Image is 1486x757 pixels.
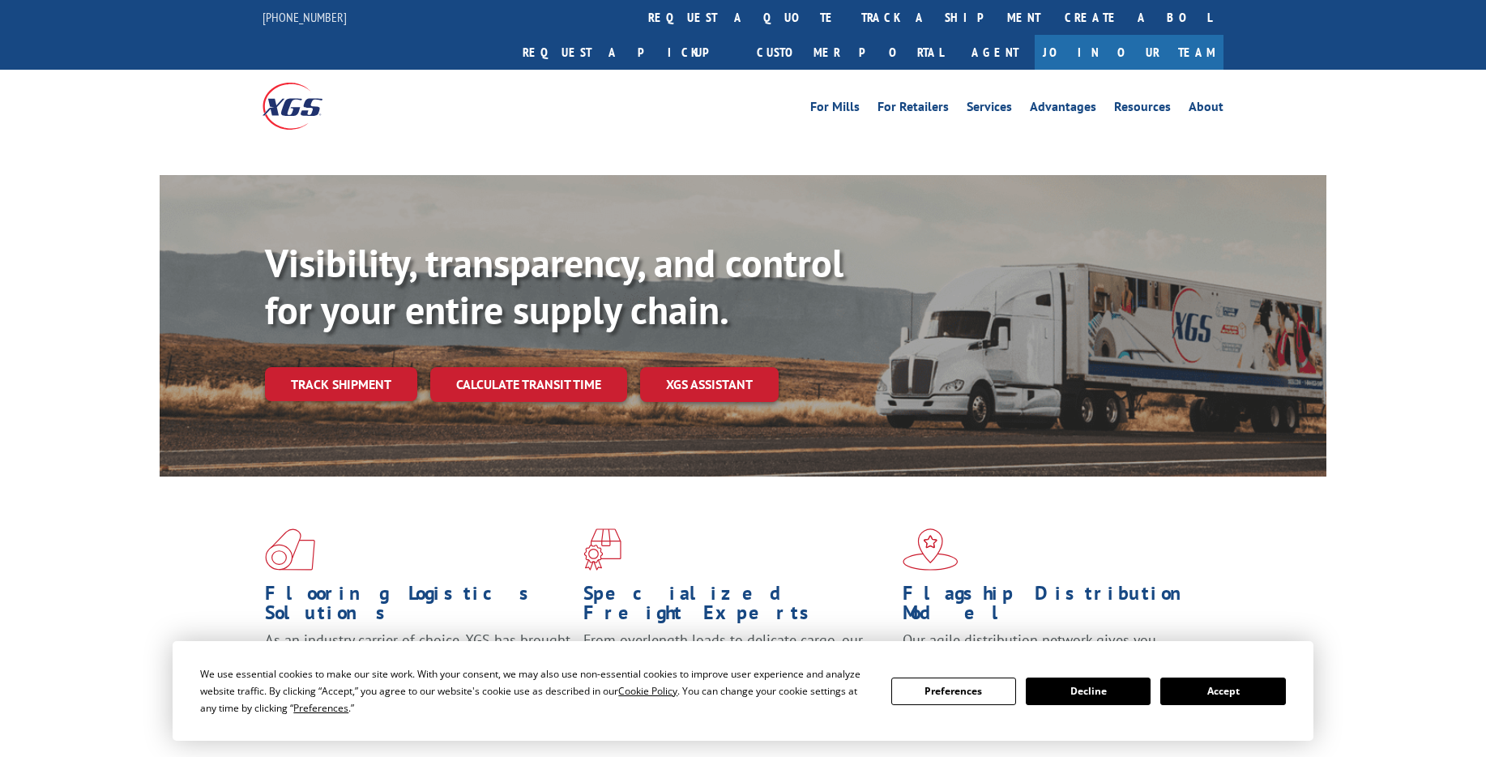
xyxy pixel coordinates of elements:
[200,665,871,716] div: We use essential cookies to make our site work. With your consent, we may also use non-essential ...
[618,684,677,698] span: Cookie Policy
[583,631,890,703] p: From overlength loads to delicate cargo, our experienced staff knows the best way to move your fr...
[1035,35,1223,70] a: Join Our Team
[583,584,890,631] h1: Specialized Freight Experts
[510,35,745,70] a: Request a pickup
[903,631,1201,669] span: Our agile distribution network gives you nationwide inventory management on demand.
[891,678,1016,705] button: Preferences
[1114,101,1171,118] a: Resources
[1030,101,1096,118] a: Advantages
[1160,678,1285,705] button: Accept
[293,701,348,715] span: Preferences
[1026,678,1151,705] button: Decline
[903,584,1209,631] h1: Flagship Distribution Model
[967,101,1012,118] a: Services
[265,584,571,631] h1: Flooring Logistics Solutions
[955,35,1035,70] a: Agent
[173,641,1313,741] div: Cookie Consent Prompt
[583,528,621,571] img: xgs-icon-focused-on-flooring-red
[430,367,627,402] a: Calculate transit time
[1189,101,1223,118] a: About
[640,367,779,402] a: XGS ASSISTANT
[878,101,949,118] a: For Retailers
[265,631,570,688] span: As an industry carrier of choice, XGS has brought innovation and dedication to flooring logistics...
[745,35,955,70] a: Customer Portal
[263,9,347,25] a: [PHONE_NUMBER]
[903,528,959,571] img: xgs-icon-flagship-distribution-model-red
[265,237,843,335] b: Visibility, transparency, and control for your entire supply chain.
[265,367,417,401] a: Track shipment
[810,101,860,118] a: For Mills
[265,528,315,571] img: xgs-icon-total-supply-chain-intelligence-red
